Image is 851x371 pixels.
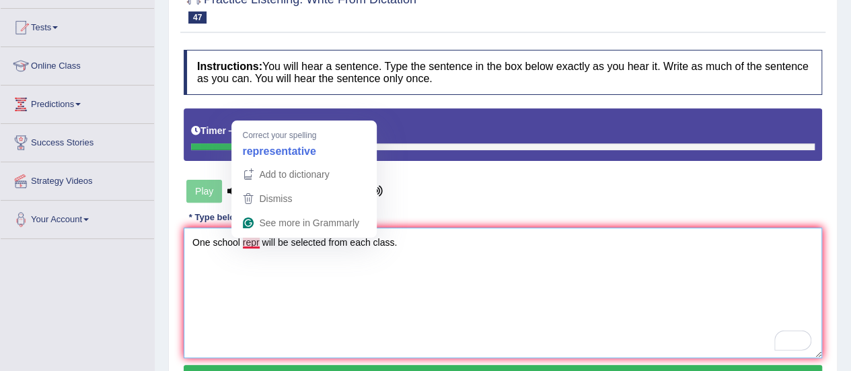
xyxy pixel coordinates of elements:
[184,228,822,358] textarea: To enrich screen reader interactions, please activate Accessibility in Grammarly extension settings
[1,201,154,234] a: Your Account
[1,124,154,158] a: Success Stories
[184,211,347,224] div: * Type below the sentence you heard
[1,86,154,119] a: Predictions
[188,11,207,24] span: 47
[191,126,329,136] h5: Timer —
[184,50,822,95] h4: You will hear a sentence. Type the sentence in the box below exactly as you hear it. Write as muc...
[1,162,154,196] a: Strategy Videos
[197,61,262,72] b: Instructions:
[1,9,154,42] a: Tests
[1,47,154,81] a: Online Class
